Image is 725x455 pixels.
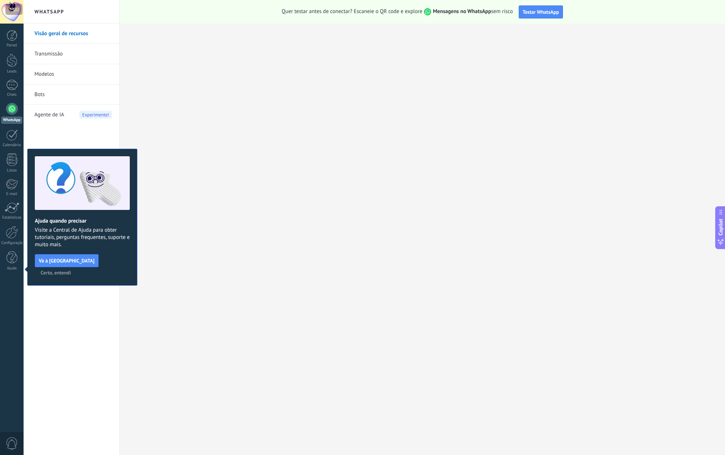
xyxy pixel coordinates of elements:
span: Experimente! [79,111,112,119]
a: Transmissão [34,44,112,64]
li: Modelos [24,64,119,84]
div: Calendário [1,143,22,148]
strong: Mensagens no WhatsApp [433,8,491,15]
li: Agente de IA [24,105,119,125]
span: Visite a Central de Ajuda para obter tutoriais, perguntas frequentes, suporte e muito mais. [35,227,130,248]
span: Quer testar antes de conectar? Escaneie o QR code e explore sem risco [282,8,513,16]
a: Bots [34,84,112,105]
a: Visão geral de recursos [34,24,112,44]
span: Copilot [717,219,724,235]
div: Estatísticas [1,215,22,220]
li: Transmissão [24,44,119,64]
span: Testar WhatsApp [523,9,559,15]
div: Chats [1,92,22,97]
span: Agente de IA [34,105,64,125]
div: WhatsApp [1,117,22,124]
div: Leads [1,69,22,74]
a: Modelos [34,64,112,84]
button: Certo, entendi [37,267,74,278]
div: E-mail [1,192,22,197]
span: Certo, entendi [41,270,71,275]
a: Agente de IAExperimente! [34,105,112,125]
span: Vá à [GEOGRAPHIC_DATA] [39,258,95,263]
div: Ajuda [1,266,22,271]
button: Vá à [GEOGRAPHIC_DATA] [35,254,99,267]
div: Configurações [1,241,22,245]
div: Listas [1,168,22,173]
li: Bots [24,84,119,105]
li: Visão geral de recursos [24,24,119,44]
div: Painel [1,43,22,48]
button: Testar WhatsApp [519,5,563,18]
h2: Ajuda quando precisar [35,218,130,224]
